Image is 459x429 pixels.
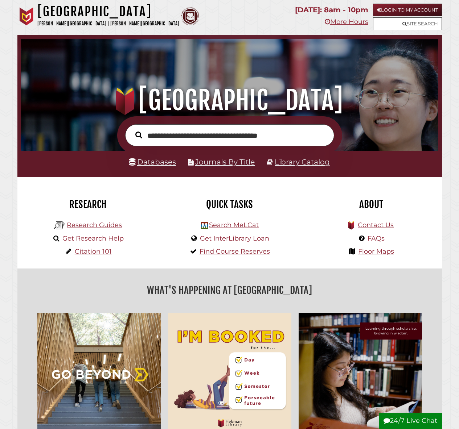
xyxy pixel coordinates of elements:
[181,7,199,25] img: Calvin Theological Seminary
[17,7,36,25] img: Calvin University
[368,234,385,242] a: FAQs
[358,221,394,229] a: Contact Us
[275,157,330,166] a: Library Catalog
[135,131,142,138] i: Search
[132,130,146,140] button: Search
[325,18,368,26] a: More Hours
[164,198,295,211] h2: Quick Tasks
[37,4,179,20] h1: [GEOGRAPHIC_DATA]
[37,20,179,28] p: [PERSON_NAME][GEOGRAPHIC_DATA] | [PERSON_NAME][GEOGRAPHIC_DATA]
[201,222,208,229] img: Hekman Library Logo
[129,157,176,166] a: Databases
[54,220,65,231] img: Hekman Library Logo
[358,247,394,255] a: Floor Maps
[195,157,255,166] a: Journals By Title
[306,198,437,211] h2: About
[295,4,368,16] p: [DATE]: 8am - 10pm
[200,234,269,242] a: Get InterLibrary Loan
[200,247,270,255] a: Find Course Reserves
[23,282,437,299] h2: What's Happening at [GEOGRAPHIC_DATA]
[373,17,442,30] a: Site Search
[62,234,124,242] a: Get Research Help
[28,84,431,116] h1: [GEOGRAPHIC_DATA]
[23,198,153,211] h2: Research
[373,4,442,16] a: Login to My Account
[75,247,112,255] a: Citation 101
[209,221,259,229] a: Search MeLCat
[67,221,122,229] a: Research Guides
